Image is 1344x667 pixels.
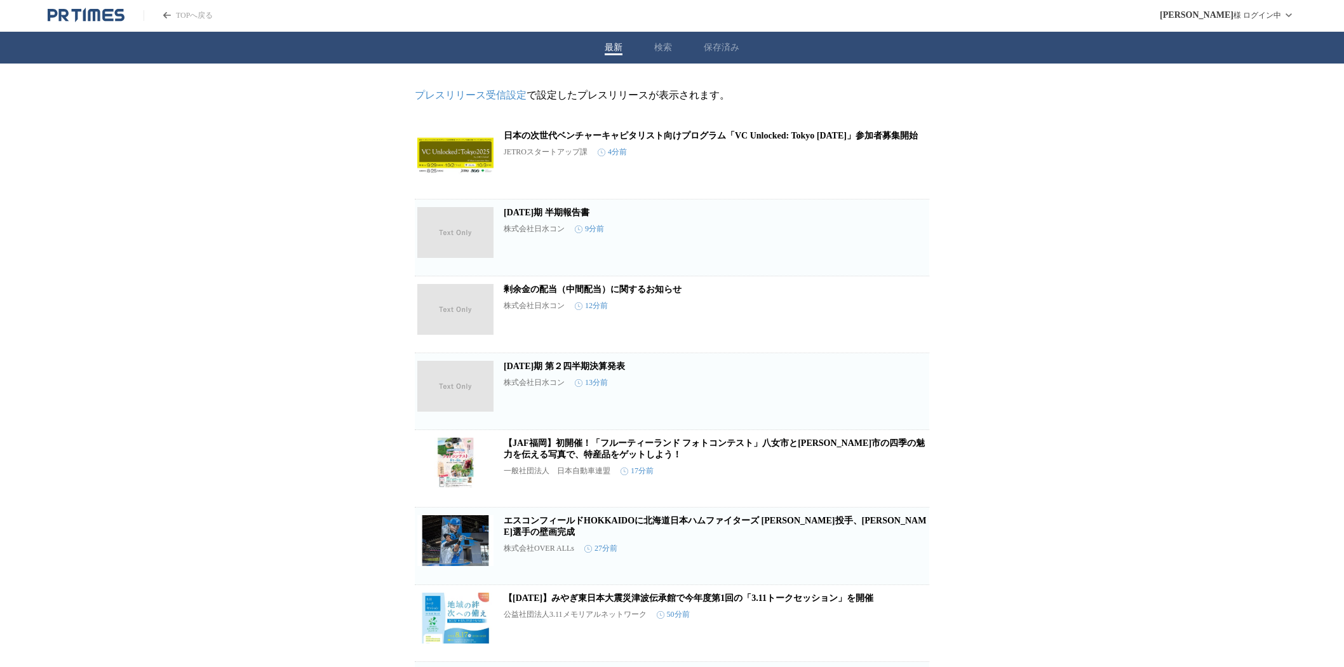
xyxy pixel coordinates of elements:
p: 株式会社OVER ALLs [504,543,574,554]
p: 株式会社日水コン [504,224,565,234]
a: プレスリリース受信設定 [415,90,527,100]
a: エスコンフィールドHOKKAIDOに北海道日本ハムファイターズ [PERSON_NAME]投手、[PERSON_NAME]選手の壁画完成 [504,516,926,537]
span: [PERSON_NAME] [1160,10,1233,20]
time: 27分前 [584,543,617,554]
time: 17分前 [621,466,654,476]
p: 公益社団法人3.11メモリアルネットワーク [504,609,647,620]
time: 4分前 [598,147,627,158]
a: PR TIMESのトップページはこちら [48,8,124,23]
img: 【8月17日】みやぎ東日本大震災津波伝承館で今年度第1回の「3.11トークセッション」を開催 [417,593,494,643]
p: で設定したプレスリリースが表示されます。 [415,89,929,102]
img: 【JAF福岡】初開催！「フルーティーランド フォトコンテスト」八女市とうきは市の四季の魅力を伝える写真で、特産品をゲットしよう！ [417,438,494,488]
time: 50分前 [657,609,690,620]
a: 日本の次世代ベンチャーキャピタリスト向けプログラム「VC Unlocked: Tokyo [DATE]」参加者募集開始 [504,131,918,140]
a: 【[DATE]】みやぎ東日本大震災津波伝承館で今年度第1回の「3.11トークセッション」を開催 [504,593,873,603]
img: 日本の次世代ベンチャーキャピタリスト向けプログラム「VC Unlocked: Tokyo 2025」参加者募集開始 [417,130,494,181]
a: 【JAF福岡】初開催！「フルーティーランド フォトコンテスト」八女市と[PERSON_NAME]市の四季の魅力を伝える写真で、特産品をゲットしよう！ [504,438,925,459]
a: PR TIMESのトップページはこちら [144,10,213,21]
p: JETROスタートアップ課 [504,147,588,158]
button: 検索 [654,42,672,53]
time: 13分前 [575,377,608,388]
img: 2025年12月期 半期報告書 [417,207,494,258]
img: 剰余金の配当（中間配当）に関するお知らせ [417,284,494,335]
p: 株式会社日水コン [504,377,565,388]
time: 9分前 [575,224,604,234]
img: エスコンフィールドHOKKAIDOに北海道日本ハムファイターズ 伊藤大海投手、万波中正選手の壁画完成 [417,515,494,566]
a: 剰余金の配当（中間配当）に関するお知らせ [504,285,682,294]
img: 2025年12月期 第２四半期決算発表 [417,361,494,412]
a: [DATE]期 半期報告書 [504,208,589,217]
button: 最新 [605,42,622,53]
button: 保存済み [704,42,739,53]
a: [DATE]期 第２四半期決算発表 [504,361,625,371]
time: 12分前 [575,300,608,311]
p: 一般社団法人 日本自動車連盟 [504,466,610,476]
p: 株式会社日水コン [504,300,565,311]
